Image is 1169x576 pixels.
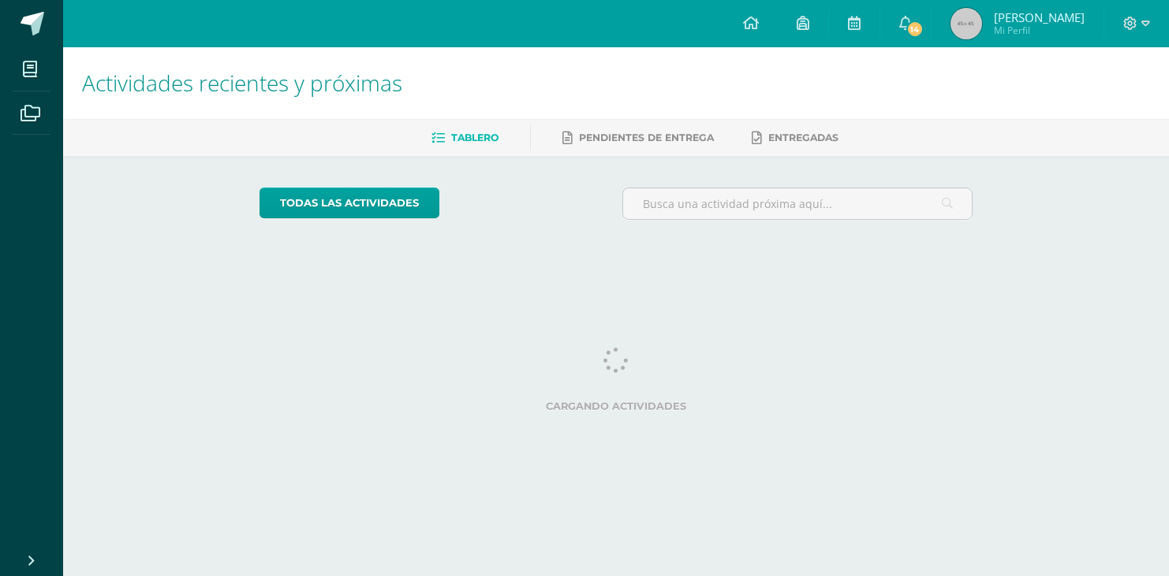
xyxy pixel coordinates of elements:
[768,132,838,143] span: Entregadas
[562,125,714,151] a: Pendientes de entrega
[260,188,439,218] a: todas las Actividades
[994,9,1085,25] span: [PERSON_NAME]
[906,20,923,38] span: 14
[431,125,499,151] a: Tablero
[451,132,499,143] span: Tablero
[752,125,838,151] a: Entregadas
[623,188,973,219] input: Busca una actividad próxima aquí...
[994,24,1085,37] span: Mi Perfil
[82,68,402,98] span: Actividades recientes y próximas
[579,132,714,143] span: Pendientes de entrega
[260,400,973,412] label: Cargando actividades
[951,8,982,39] img: 45x45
